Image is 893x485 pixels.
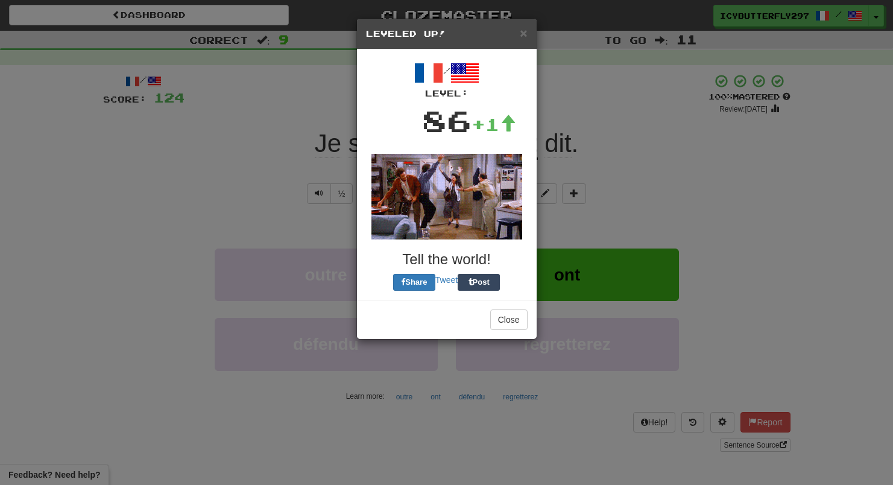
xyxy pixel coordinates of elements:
[520,27,527,39] button: Close
[458,274,500,291] button: Post
[366,28,528,40] h5: Leveled Up!
[371,154,522,239] img: seinfeld-ebe603044fff2fd1d3e1949e7ad7a701fffed037ac3cad15aebc0dce0abf9909.gif
[490,309,528,330] button: Close
[393,274,435,291] button: Share
[435,275,458,285] a: Tweet
[422,100,472,142] div: 86
[366,59,528,100] div: /
[366,87,528,100] div: Level:
[520,26,527,40] span: ×
[472,112,516,136] div: +1
[366,252,528,267] h3: Tell the world!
